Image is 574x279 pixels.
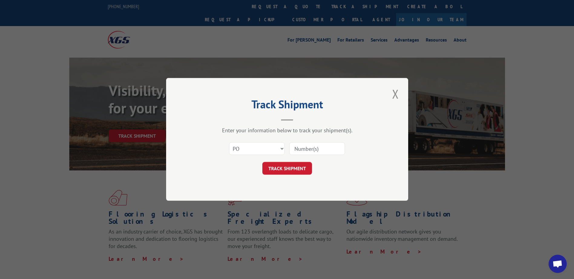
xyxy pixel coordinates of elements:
button: Close modal [390,86,401,102]
button: TRACK SHIPMENT [262,162,312,175]
div: Enter your information below to track your shipment(s). [196,127,378,134]
h2: Track Shipment [196,100,378,112]
a: Open chat [549,255,567,273]
input: Number(s) [289,143,345,155]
